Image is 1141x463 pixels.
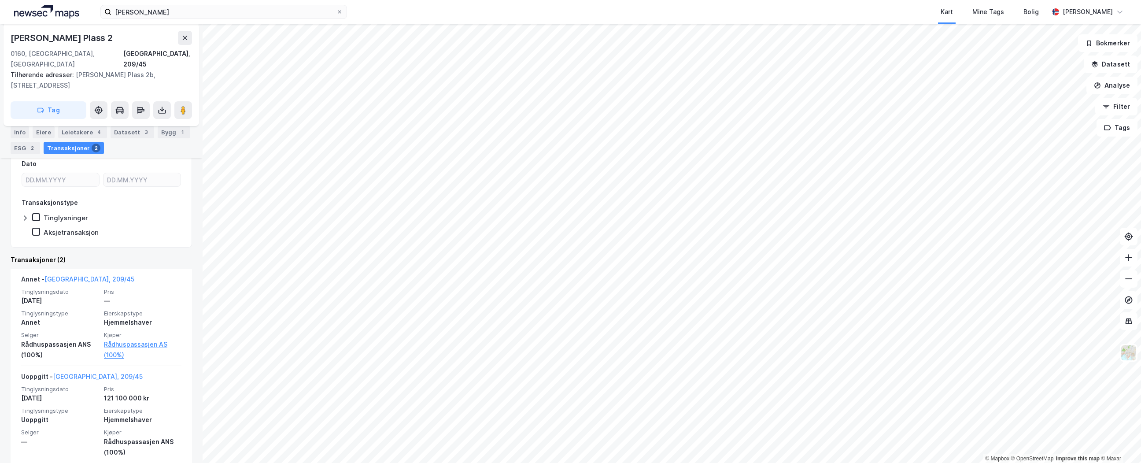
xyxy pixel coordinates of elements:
[104,331,181,339] span: Kjøper
[111,126,154,138] div: Datasett
[11,101,86,119] button: Tag
[1097,421,1141,463] iframe: Chat Widget
[1056,456,1100,462] a: Improve this map
[111,5,336,19] input: Søk på adresse, matrikkel, gårdeiere, leietakere eller personer
[21,331,99,339] span: Selger
[21,296,99,306] div: [DATE]
[104,429,181,436] span: Kjøper
[158,126,190,138] div: Bygg
[103,173,181,186] input: DD.MM.YYYY
[104,437,181,458] div: Rådhuspassasjen ANS (100%)
[142,128,151,137] div: 3
[21,310,99,317] span: Tinglysningstype
[104,393,181,404] div: 121 100 000 kr
[92,144,100,152] div: 2
[44,214,88,222] div: Tinglysninger
[11,142,40,154] div: ESG
[985,456,1009,462] a: Mapbox
[104,415,181,425] div: Hjemmelshaver
[44,275,134,283] a: [GEOGRAPHIC_DATA], 209/45
[104,407,181,415] span: Eierskapstype
[21,407,99,415] span: Tinglysningstype
[21,371,143,385] div: Uoppgitt -
[1097,421,1141,463] div: Kontrollprogram for chat
[1023,7,1039,17] div: Bolig
[21,385,99,393] span: Tinglysningsdato
[11,71,76,78] span: Tilhørende adresser:
[33,126,55,138] div: Eiere
[941,7,953,17] div: Kart
[104,317,181,328] div: Hjemmelshaver
[1086,77,1137,94] button: Analyse
[1078,34,1137,52] button: Bokmerker
[11,126,29,138] div: Info
[104,296,181,306] div: —
[21,429,99,436] span: Selger
[21,274,134,288] div: Annet -
[1084,56,1137,73] button: Datasett
[178,128,187,137] div: 1
[11,48,123,70] div: 0160, [GEOGRAPHIC_DATA], [GEOGRAPHIC_DATA]
[21,415,99,425] div: Uoppgitt
[28,144,37,152] div: 2
[11,70,185,91] div: [PERSON_NAME] Plass 2b, [STREET_ADDRESS]
[95,128,103,137] div: 4
[21,393,99,404] div: [DATE]
[1095,98,1137,115] button: Filter
[14,5,79,19] img: logo.a4113a55bc3d86da70a041830d287a7e.svg
[1120,344,1137,361] img: Z
[104,385,181,393] span: Pris
[104,288,181,296] span: Pris
[1063,7,1113,17] div: [PERSON_NAME]
[1097,119,1137,137] button: Tags
[123,48,192,70] div: [GEOGRAPHIC_DATA], 209/45
[104,310,181,317] span: Eierskapstype
[21,339,99,360] div: Rådhuspassasjen ANS (100%)
[58,126,107,138] div: Leietakere
[22,197,78,208] div: Transaksjonstype
[53,373,143,380] a: [GEOGRAPHIC_DATA], 209/45
[972,7,1004,17] div: Mine Tags
[21,317,99,328] div: Annet
[11,255,192,265] div: Transaksjoner (2)
[21,437,99,447] div: —
[22,173,99,186] input: DD.MM.YYYY
[11,31,114,45] div: [PERSON_NAME] Plass 2
[44,228,99,237] div: Aksjetransaksjon
[44,142,104,154] div: Transaksjoner
[1011,456,1054,462] a: OpenStreetMap
[22,159,37,169] div: Dato
[21,288,99,296] span: Tinglysningsdato
[104,339,181,360] a: Rådhuspassasjen AS (100%)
